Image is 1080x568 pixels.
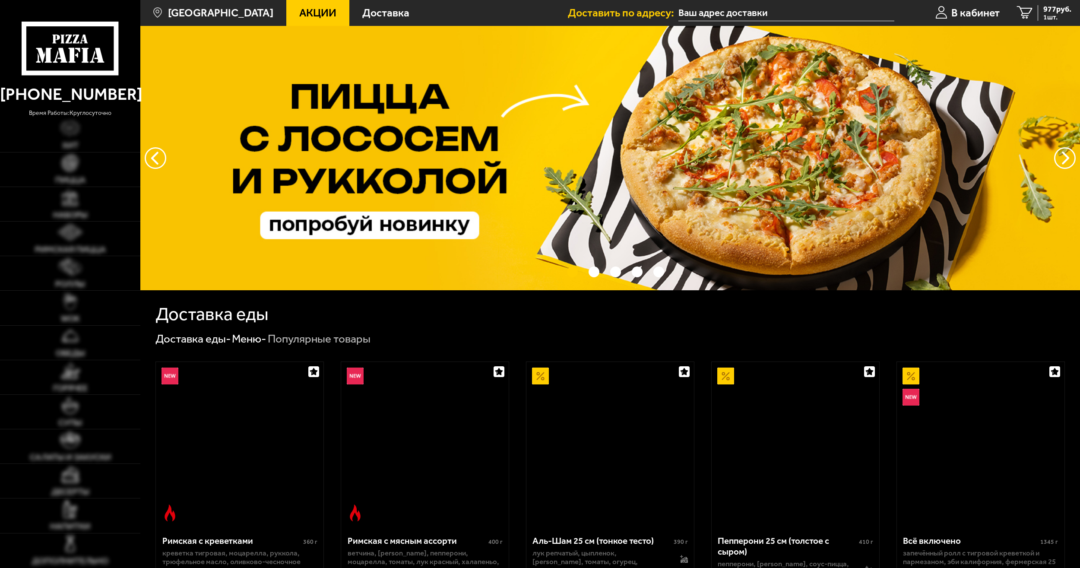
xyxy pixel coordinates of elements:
img: Новинка [347,368,364,384]
span: Хит [62,141,79,150]
img: Новинка [162,368,178,384]
span: 977 руб. [1043,5,1071,13]
button: точки переключения [589,267,599,277]
button: точки переключения [632,267,643,277]
span: Супы [58,419,82,427]
span: WOK [61,314,80,323]
button: точки переключения [567,267,578,277]
span: Роллы [55,280,85,289]
a: АкционныйПепперони 25 см (толстое с сыром) [712,362,879,527]
a: НовинкаОстрое блюдоРимская с мясным ассорти [341,362,509,527]
span: Доставка [362,7,409,18]
span: 360 г [303,538,317,546]
span: [GEOGRAPHIC_DATA] [168,7,273,18]
span: Акции [299,7,336,18]
div: Популярные товары [268,332,371,346]
img: Острое блюдо [162,505,178,521]
div: Аль-Шам 25 см (тонкое тесто) [532,536,671,546]
a: НовинкаОстрое блюдоРимская с креветками [156,362,323,527]
span: В кабинет [951,7,1000,18]
button: предыдущий [1054,147,1076,169]
span: 390 г [674,538,688,546]
img: Новинка [903,389,919,406]
span: Горячее [53,384,88,393]
a: АкционныйАль-Шам 25 см (тонкое тесто) [526,362,694,527]
img: Акционный [532,368,549,384]
a: Меню- [232,332,266,346]
button: следующий [145,147,166,169]
span: 410 г [859,538,873,546]
span: Десерты [51,488,89,496]
h1: Доставка еды [155,305,269,324]
a: АкционныйНовинкаВсё включено [897,362,1064,527]
span: 1345 г [1040,538,1058,546]
img: Акционный [717,368,734,384]
span: 1 шт. [1043,14,1071,21]
div: Римская с мясным ассорти [348,536,486,546]
img: Акционный [903,368,919,384]
span: Наборы [53,211,88,219]
input: Ваш адрес доставки [678,5,894,21]
div: Пепперони 25 см (толстое с сыром) [718,536,856,557]
button: точки переключения [653,267,664,277]
div: Римская с креветками [162,536,301,546]
span: 400 г [488,538,503,546]
span: Пицца [55,176,86,184]
img: Острое блюдо [347,505,364,521]
span: Салаты и закуски [30,453,111,462]
span: Римская пицца [35,245,106,254]
a: Доставка еды- [155,332,231,346]
div: Всё включено [903,536,1038,546]
span: Обеды [56,349,85,358]
span: Доставить по адресу: [568,7,678,18]
span: Напитки [50,522,90,531]
span: Дополнительно [32,557,108,565]
button: точки переключения [610,267,621,277]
